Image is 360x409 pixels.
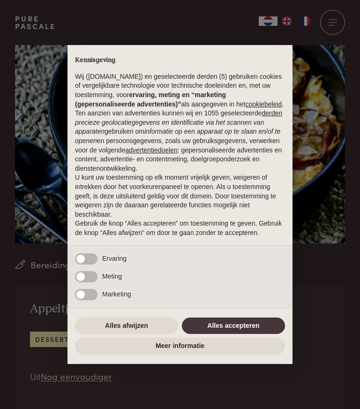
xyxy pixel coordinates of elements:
[75,72,285,109] p: Wij ([DOMAIN_NAME]) en geselecteerde derden (5) gebruiken cookies of vergelijkbare technologie vo...
[75,219,285,237] p: Gebruik de knop “Alles accepteren” om toestemming te geven. Gebruik de knop “Alles afwijzen” om d...
[75,318,178,334] button: Alles afwijzen
[75,56,285,65] h2: Kennisgeving
[75,128,280,144] em: informatie op een apparaat op te slaan en/of te openen
[102,290,131,299] span: Marketing
[262,109,283,118] button: derden
[75,119,264,136] em: precieze geolocatiegegevens en identificatie via het scannen van apparaten
[102,272,122,281] span: Meting
[182,318,285,334] button: Alles accepteren
[75,338,285,355] button: Meer informatie
[75,173,285,219] p: U kunt uw toestemming op elk moment vrijelijk geven, weigeren of intrekken door het voorkeurenpan...
[75,109,285,173] p: Ten aanzien van advertenties kunnen wij en 1055 geselecteerde gebruiken om en persoonsgegevens, z...
[125,146,177,155] button: advertentiedoelen
[245,100,282,108] a: cookiebeleid
[75,91,226,108] strong: ervaring, meting en “marketing (gepersonaliseerde advertenties)”
[102,254,127,264] span: Ervaring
